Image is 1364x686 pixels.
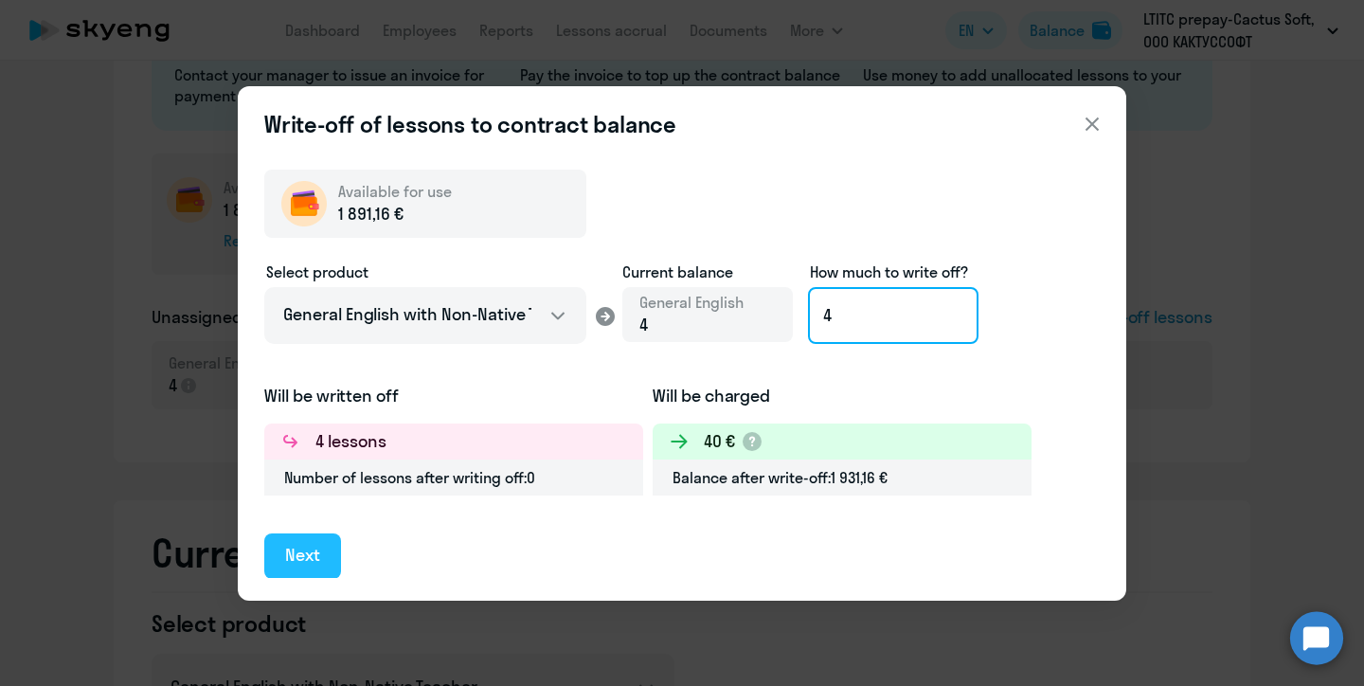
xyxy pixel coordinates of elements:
[639,314,648,335] span: 4
[338,202,404,226] span: 1 891,16 €
[704,429,735,454] h3: 40 €
[315,429,386,454] h3: 4 lessons
[264,533,341,579] button: Next
[264,460,643,496] div: Number of lessons after writing off: 0
[266,262,368,281] span: Select product
[810,262,968,281] span: How much to write off?
[264,384,643,408] h5: Will be written off
[281,181,327,226] img: wallet-circle.png
[653,384,1032,408] h5: Will be charged
[653,460,1032,496] div: Balance after write-off: 1 931,16 €
[285,543,320,568] div: Next
[639,292,744,313] span: General English
[338,182,452,201] span: Available for use
[238,109,1126,139] header: Write-off of lessons to contract balance
[622,261,793,283] span: Current balance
